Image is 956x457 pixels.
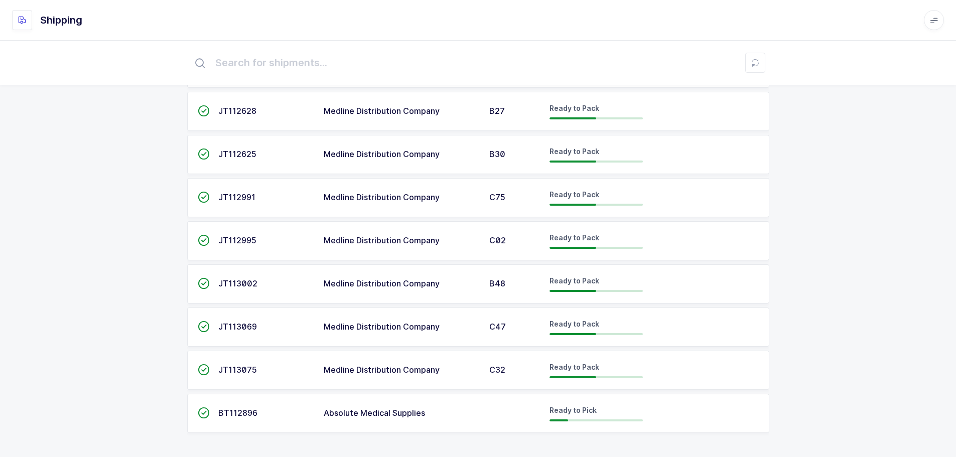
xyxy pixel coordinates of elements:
span: C02 [489,235,506,245]
input: Search for shipments... [187,47,769,79]
span: Ready to Pick [550,406,597,414]
span:  [198,322,210,332]
span: JT113002 [218,278,257,288]
span: BT112896 [218,408,257,418]
span: Medline Distribution Company [324,278,440,288]
span: Ready to Pack [550,363,599,371]
span:  [198,149,210,159]
span: JT112628 [218,106,256,116]
span: Medline Distribution Company [324,322,440,332]
span: JT112991 [218,192,255,202]
span: B48 [489,278,505,288]
span: Ready to Pack [550,276,599,285]
span: Medline Distribution Company [324,192,440,202]
span: Medline Distribution Company [324,149,440,159]
span: Ready to Pack [550,233,599,242]
span: B27 [489,106,505,116]
span: Medline Distribution Company [324,106,440,116]
span:  [198,365,210,375]
span: JT112995 [218,235,256,245]
span: Ready to Pack [550,320,599,328]
span: JT112625 [218,149,256,159]
span:  [198,408,210,418]
span:  [198,278,210,288]
span: Absolute Medical Supplies [324,408,425,418]
span: C75 [489,192,505,202]
span: JT113075 [218,365,257,375]
span:  [198,192,210,202]
span:  [198,106,210,116]
span: Medline Distribution Company [324,365,440,375]
span:  [198,235,210,245]
span: Ready to Pack [550,104,599,112]
span: JT113069 [218,322,257,332]
h1: Shipping [40,12,82,28]
span: Ready to Pack [550,190,599,199]
span: B30 [489,149,505,159]
span: C47 [489,322,506,332]
span: Ready to Pack [550,147,599,156]
span: Medline Distribution Company [324,235,440,245]
span: C32 [489,365,505,375]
